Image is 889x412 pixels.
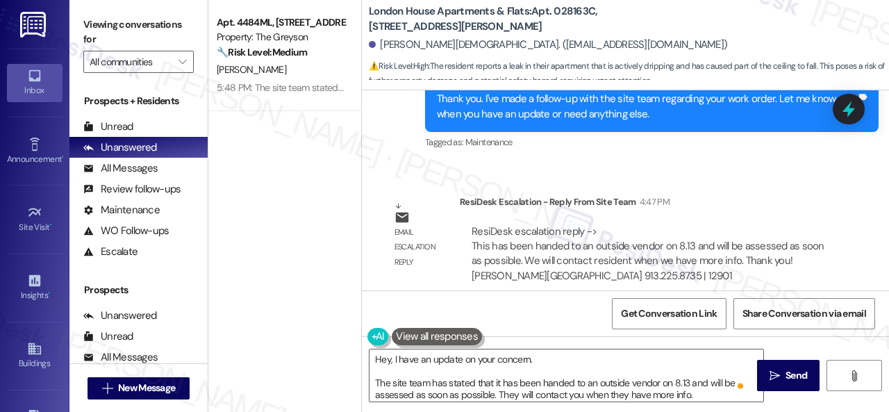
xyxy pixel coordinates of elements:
div: Thank you. I've made a follow-up with the site team regarding your work order. Let me know when y... [437,92,856,122]
b: London House Apartments & Flats: Apt. 028163C, [STREET_ADDRESS][PERSON_NAME] [369,4,647,34]
div: Email escalation reply [394,225,449,270]
div: WO Follow-ups [83,224,169,238]
div: 4:47 PM [636,195,670,209]
span: : The resident reports a leak in their apartment that is actively dripping and has caused part of... [369,59,889,89]
a: Buildings [7,337,63,374]
a: Inbox [7,64,63,101]
span: Send [786,368,807,383]
div: [PERSON_NAME][DEMOGRAPHIC_DATA]. ([EMAIL_ADDRESS][DOMAIN_NAME]) [369,38,727,52]
div: Unread [83,329,133,344]
div: Prospects [69,283,208,297]
button: Get Conversation Link [612,298,726,329]
i:  [849,370,859,381]
div: Unread [83,120,133,134]
span: • [62,152,64,162]
i:  [102,383,113,394]
div: Prospects + Residents [69,94,208,108]
span: Share Conversation via email [742,306,866,321]
div: Escalate [83,245,138,259]
div: Property: The Greyson [217,30,345,44]
img: ResiDesk Logo [20,12,49,38]
button: Share Conversation via email [733,298,875,329]
input: All communities [90,51,172,73]
a: Insights • [7,269,63,306]
button: New Message [88,377,190,399]
label: Viewing conversations for [83,14,194,51]
div: Tagged as: [425,132,879,152]
div: Apt. 4484ML, [STREET_ADDRESS] [217,15,345,30]
i:  [770,370,780,381]
i:  [178,56,186,67]
div: ResiDesk escalation reply -> This has been handed to an outside vendor on 8.13 and will be assess... [472,224,824,283]
div: Unanswered [83,140,157,155]
div: Maintenance [83,203,160,217]
textarea: To enrich screen reader interactions, please activate Accessibility in Grammarly extension settings [369,349,763,402]
strong: ⚠️ Risk Level: High [369,60,429,72]
div: Review follow-ups [83,182,181,197]
span: • [50,220,52,230]
span: [PERSON_NAME] [217,63,286,76]
strong: 🔧 Risk Level: Medium [217,46,307,58]
div: All Messages [83,350,158,365]
div: Unanswered [83,308,157,323]
span: Get Conversation Link [621,306,717,321]
span: Maintenance [465,136,513,148]
span: New Message [118,381,175,395]
span: • [48,288,50,298]
div: ResiDesk Escalation - Reply From Site Team [460,195,836,214]
div: 5:48 PM: The site team stated that they will confirm further once they receive an answer from the... [217,81,713,94]
button: Send [757,360,820,391]
a: Site Visit • [7,201,63,238]
div: All Messages [83,161,158,176]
